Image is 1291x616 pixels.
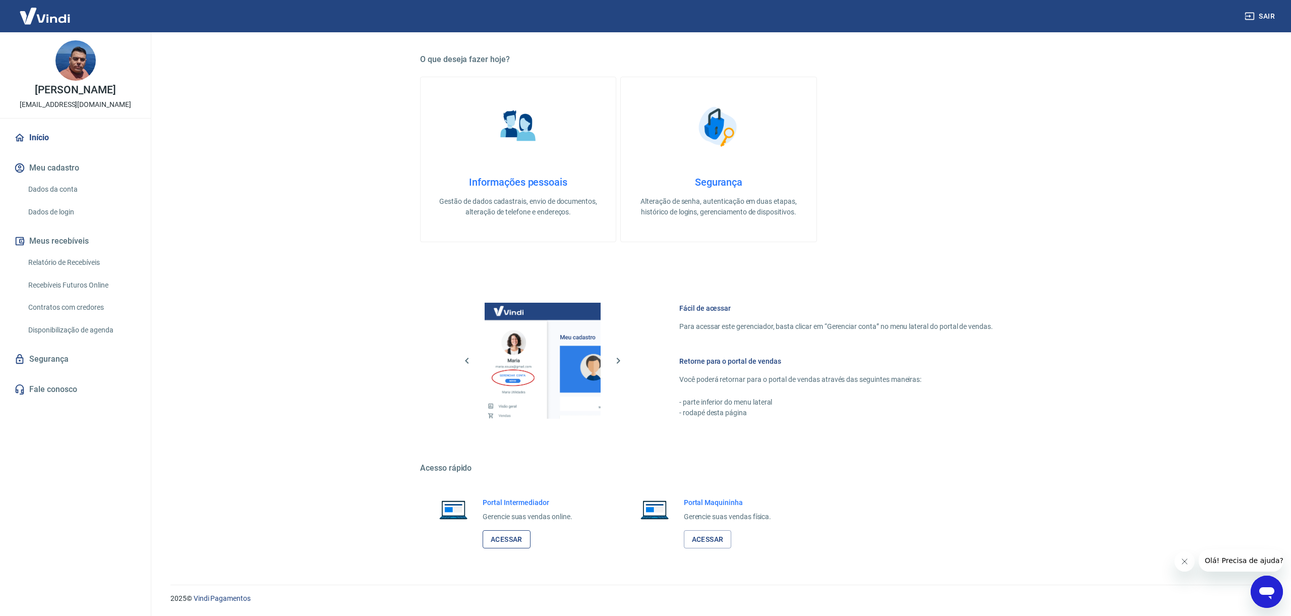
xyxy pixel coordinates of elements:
[24,202,139,222] a: Dados de login
[637,176,800,188] h4: Segurança
[684,497,772,508] h6: Portal Maquininha
[679,374,993,385] p: Você poderá retornar para o portal de vendas através das seguintes maneiras:
[420,77,616,242] a: Informações pessoaisInformações pessoaisGestão de dados cadastrais, envio de documentos, alteraçã...
[194,594,251,602] a: Vindi Pagamentos
[679,356,993,366] h6: Retorne para o portal de vendas
[24,252,139,273] a: Relatório de Recebíveis
[1199,549,1283,572] iframe: Mensagem da empresa
[12,348,139,370] a: Segurança
[35,85,115,95] p: [PERSON_NAME]
[485,303,601,419] img: Imagem da dashboard mostrando o botão de gerenciar conta na sidebar no lado esquerdo
[12,230,139,252] button: Meus recebíveis
[170,593,1267,604] p: 2025 ©
[679,408,993,418] p: - rodapé desta página
[420,54,1017,65] h5: O que deseja fazer hoje?
[12,157,139,179] button: Meu cadastro
[684,530,732,549] a: Acessar
[693,101,744,152] img: Segurança
[637,196,800,217] p: Alteração de senha, autenticação em duas etapas, histórico de logins, gerenciamento de dispositivos.
[432,497,475,522] img: Imagem de um notebook aberto
[483,512,572,522] p: Gerencie suas vendas online.
[24,275,139,296] a: Recebíveis Futuros Online
[493,101,544,152] img: Informações pessoais
[483,530,531,549] a: Acessar
[620,77,816,242] a: SegurançaSegurançaAlteração de senha, autenticação em duas etapas, histórico de logins, gerenciam...
[6,7,85,15] span: Olá! Precisa de ajuda?
[12,127,139,149] a: Início
[12,378,139,401] a: Fale conosco
[633,497,676,522] img: Imagem de um notebook aberto
[420,463,1017,473] h5: Acesso rápido
[24,297,139,318] a: Contratos com credores
[437,176,600,188] h4: Informações pessoais
[483,497,572,508] h6: Portal Intermediador
[1243,7,1279,26] button: Sair
[684,512,772,522] p: Gerencie suas vendas física.
[55,40,96,81] img: 4e2715ee-2a14-40c4-bef2-8d00a5fb5992.jpeg
[437,196,600,217] p: Gestão de dados cadastrais, envio de documentos, alteração de telefone e endereços.
[12,1,78,31] img: Vindi
[20,99,131,110] p: [EMAIL_ADDRESS][DOMAIN_NAME]
[679,397,993,408] p: - parte inferior do menu lateral
[24,179,139,200] a: Dados da conta
[1175,551,1195,572] iframe: Fechar mensagem
[24,320,139,341] a: Disponibilização de agenda
[679,321,993,332] p: Para acessar este gerenciador, basta clicar em “Gerenciar conta” no menu lateral do portal de ven...
[1251,576,1283,608] iframe: Botão para abrir a janela de mensagens
[679,303,993,313] h6: Fácil de acessar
